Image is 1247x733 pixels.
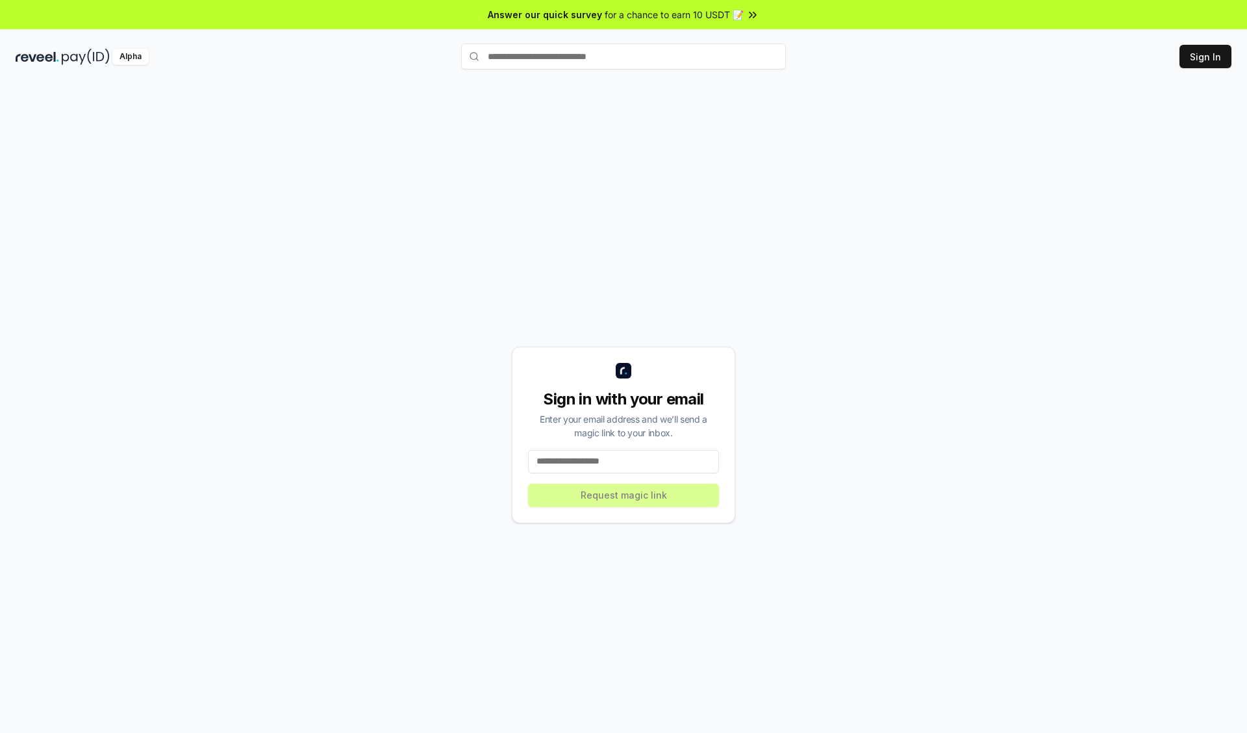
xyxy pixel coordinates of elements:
span: for a chance to earn 10 USDT 📝 [605,8,744,21]
div: Sign in with your email [528,389,719,410]
img: reveel_dark [16,49,59,65]
img: logo_small [616,363,631,379]
span: Answer our quick survey [488,8,602,21]
div: Enter your email address and we’ll send a magic link to your inbox. [528,412,719,440]
img: pay_id [62,49,110,65]
button: Sign In [1179,45,1231,68]
div: Alpha [112,49,149,65]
